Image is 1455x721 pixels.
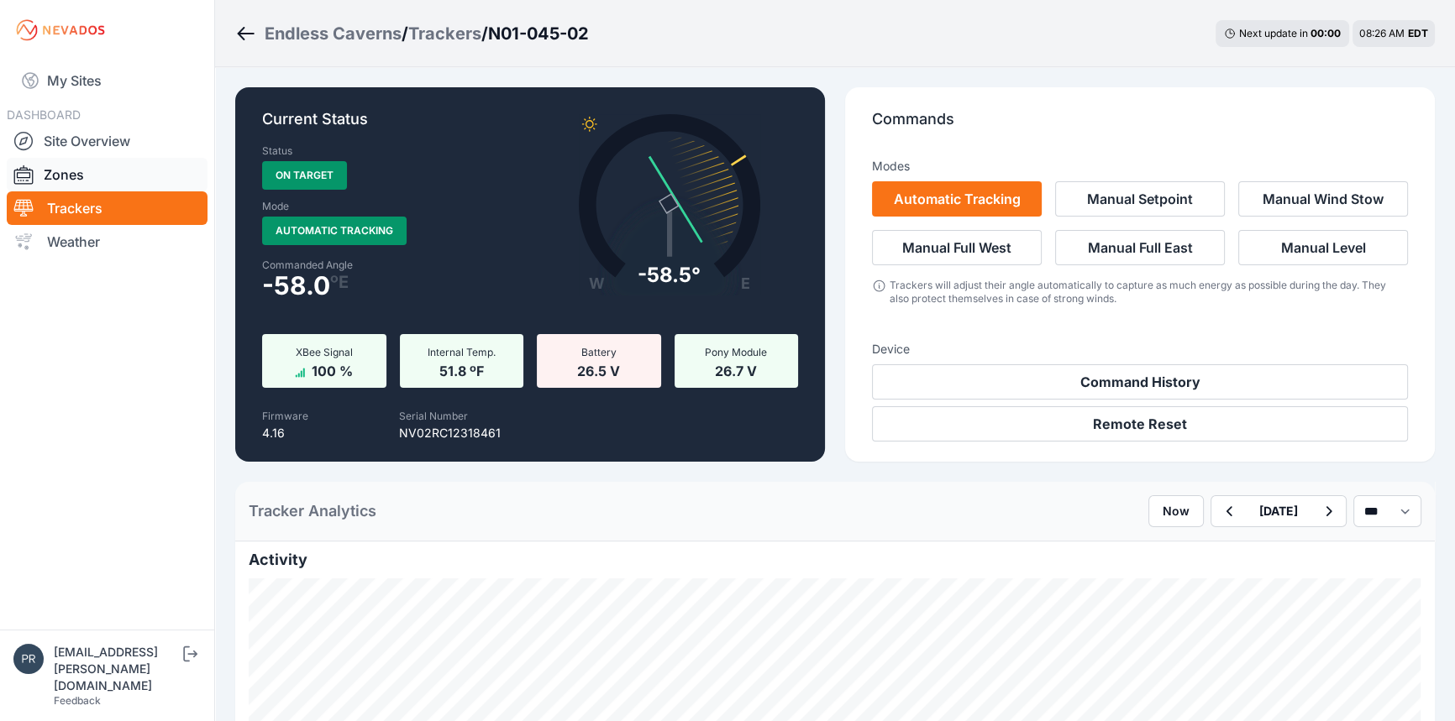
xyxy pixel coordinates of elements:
span: Battery [581,346,617,358]
span: Internal Temp. [428,346,496,358]
h2: Activity [249,548,1421,572]
span: Next update in [1239,27,1308,39]
button: Manual Full West [872,230,1042,265]
a: Weather [7,225,207,259]
label: Mode [262,200,289,213]
button: Manual Setpoint [1055,181,1225,217]
div: Trackers will adjust their angle automatically to capture as much energy as possible during the d... [890,279,1408,306]
span: Automatic Tracking [262,217,407,245]
span: -58.0 [262,275,330,295]
a: Trackers [408,22,481,45]
span: EDT [1408,27,1428,39]
nav: Breadcrumb [235,12,589,55]
div: 00 : 00 [1311,27,1341,40]
span: On Target [262,161,347,190]
h3: N01-045-02 [488,22,589,45]
span: 26.5 V [577,359,620,379]
span: º E [330,275,349,289]
button: Manual Wind Stow [1238,181,1408,217]
button: Automatic Tracking [872,181,1042,217]
div: [EMAIL_ADDRESS][PERSON_NAME][DOMAIN_NAME] [54,644,180,694]
label: Firmware [262,410,308,422]
button: Remote Reset [872,406,1408,441]
span: 100 % [312,359,353,379]
span: DASHBOARD [7,107,81,122]
p: Commands [872,107,1408,144]
a: Feedback [54,694,101,707]
span: Pony Module [705,346,767,358]
p: Current Status [262,107,798,144]
h2: Tracker Analytics [249,499,376,523]
a: My Sites [7,60,207,101]
span: 51.8 ºF [439,359,484,379]
label: Commanded Angle [262,259,520,272]
label: Status [262,144,292,158]
p: NV02RC12318461 [399,425,501,441]
img: przemyslaw.szewczyk@energix-group.com [13,644,44,674]
label: Serial Number [399,410,468,422]
h3: Device [872,341,1408,358]
span: XBee Signal [296,346,353,358]
span: 26.7 V [715,359,757,379]
h3: Modes [872,158,910,175]
button: [DATE] [1246,496,1311,526]
button: Now [1148,495,1204,527]
a: Site Overview [7,124,207,158]
button: Manual Level [1238,230,1408,265]
button: Command History [872,364,1408,400]
div: -58.5° [638,262,701,289]
span: 08:26 AM [1359,27,1405,39]
p: 4.16 [262,425,308,441]
button: Manual Full East [1055,230,1225,265]
span: / [402,22,408,45]
span: / [481,22,488,45]
img: Nevados [13,17,108,44]
a: Endless Caverns [265,22,402,45]
a: Zones [7,158,207,191]
a: Trackers [7,191,207,225]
